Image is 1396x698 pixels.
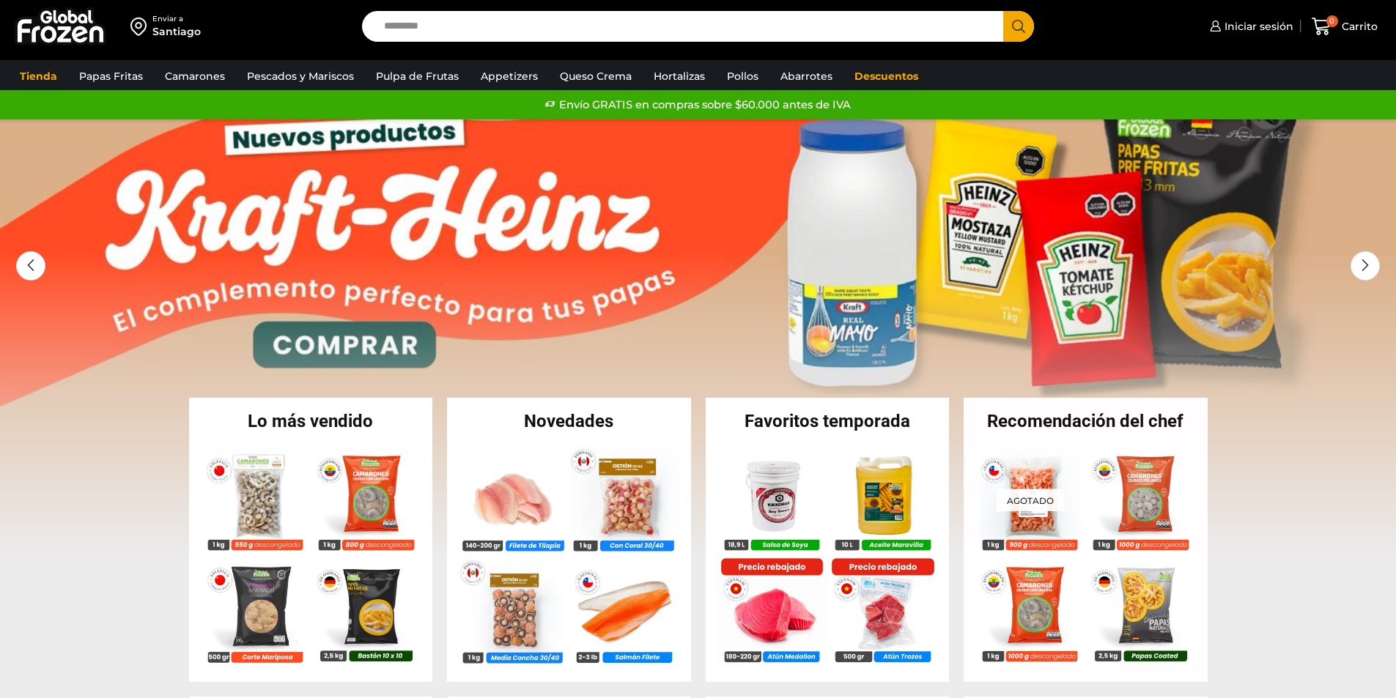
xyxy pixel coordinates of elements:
a: Hortalizas [646,62,712,90]
span: 0 [1326,15,1338,27]
h2: Recomendación del chef [964,412,1208,430]
a: Pollos [720,62,766,90]
a: Queso Crema [553,62,639,90]
span: Iniciar sesión [1221,19,1293,34]
a: Tienda [12,62,64,90]
a: Abarrotes [773,62,840,90]
div: Santiago [152,24,201,39]
h2: Lo más vendido [189,412,433,430]
a: Papas Fritas [72,62,150,90]
h2: Novedades [447,412,691,430]
div: Enviar a [152,14,201,24]
p: Agotado [997,489,1064,511]
button: Search button [1003,11,1034,42]
a: 0 Carrito [1308,10,1381,44]
div: Next slide [1351,251,1380,281]
div: Previous slide [16,251,45,281]
h2: Favoritos temporada [706,412,950,430]
a: Appetizers [473,62,545,90]
a: Camarones [158,62,232,90]
a: Descuentos [847,62,926,90]
a: Iniciar sesión [1206,12,1293,41]
span: Carrito [1338,19,1378,34]
a: Pescados y Mariscos [240,62,361,90]
a: Pulpa de Frutas [369,62,466,90]
img: address-field-icon.svg [130,14,152,39]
